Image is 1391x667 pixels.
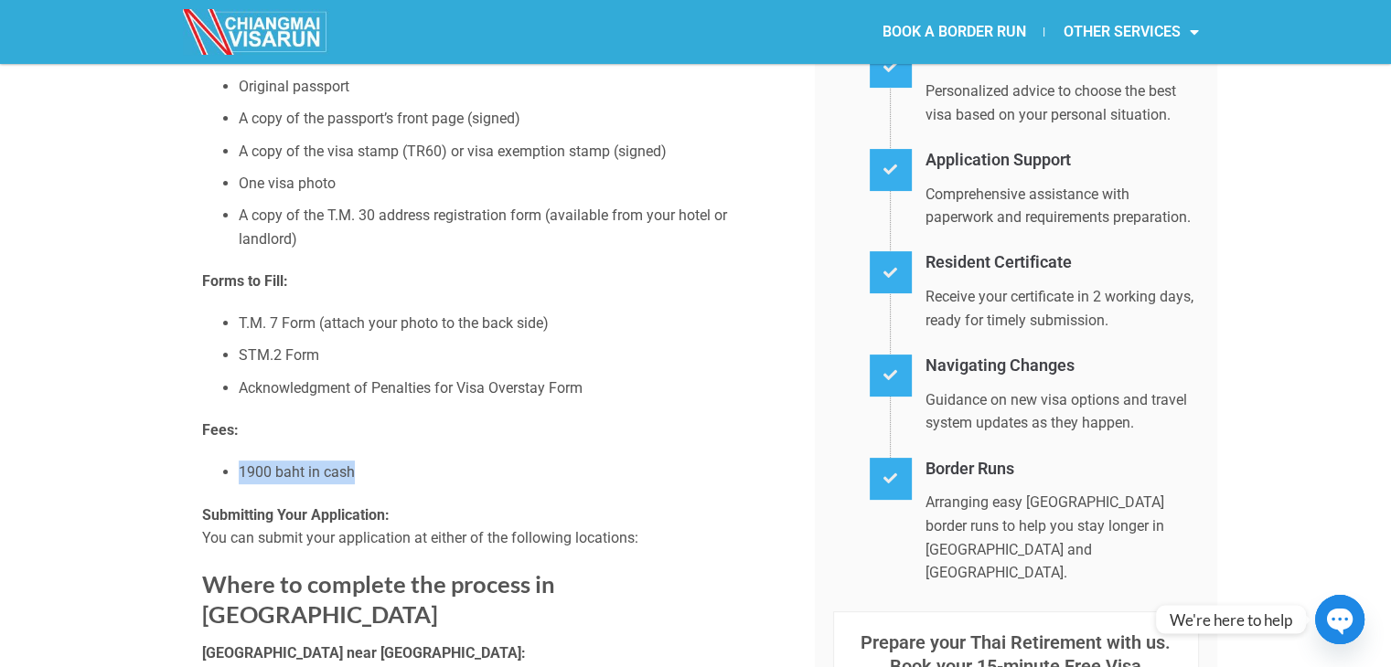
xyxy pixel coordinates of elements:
li: One visa photo [239,172,787,196]
strong: Forms to Fill: [202,272,288,290]
h4: Navigating Changes [926,353,1199,379]
li: Original passport [239,75,787,99]
p: Guidance on new visa options and travel system updates as they happen. [926,388,1199,435]
strong: Fees: [202,421,239,439]
a: Border Runs [926,459,1014,478]
a: OTHER SERVICES [1044,11,1216,53]
li: STM.2 Form [239,344,787,367]
p: Comprehensive assistance with paperwork and requirements preparation. [926,183,1199,229]
strong: [GEOGRAPHIC_DATA] near [GEOGRAPHIC_DATA]: [202,644,526,662]
li: A copy of the visa stamp (TR60) or visa exemption stamp (signed) [239,140,787,164]
li: Acknowledgment of Penalties for Visa Overstay Form [239,376,787,400]
h4: Application Support [926,147,1199,174]
h2: Where to complete the process in [GEOGRAPHIC_DATA] [202,569,787,630]
a: BOOK A BORDER RUN [863,11,1043,53]
li: T.M. 7 Form (attach your photo to the back side) [239,312,787,335]
li: 1900 baht in cash [239,461,787,484]
li: A copy of the passport’s front page (signed) [239,107,787,131]
p: You can submit your application at either of the following locations: [202,503,787,550]
p: Arranging easy [GEOGRAPHIC_DATA] border runs to help you stay longer in [GEOGRAPHIC_DATA] and [GE... [926,491,1199,584]
li: A copy of the T.M. 30 address registration form (available from your hotel or landlord) [239,204,787,250]
p: Receive your certificate in 2 working days, ready for timely submission. [926,285,1199,332]
h4: Resident Certificate [926,249,1199,276]
p: Personalized advice to choose the best visa based on your personal situation. [926,79,1199,126]
nav: Menu [695,11,1216,53]
strong: Submitting Your Application: [202,506,390,524]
